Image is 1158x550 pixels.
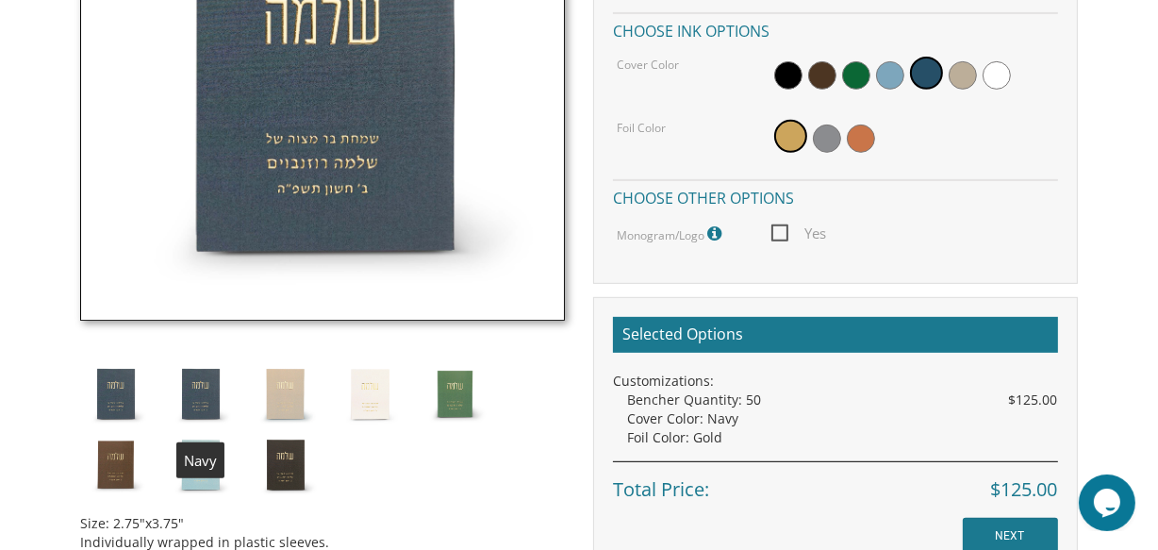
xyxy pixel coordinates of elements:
[771,222,826,245] span: Yes
[613,372,1058,391] div: Customizations:
[617,57,679,73] label: Cover Color
[1009,391,1058,409] span: $125.00
[991,476,1058,504] span: $125.00
[617,120,666,136] label: Foil Color
[1079,475,1139,531] iframe: chat widget
[613,461,1058,504] div: Total Price:
[250,429,321,500] img: Style8.1.jpg
[627,409,1058,428] div: Cover Color: Navy
[613,179,1058,212] h4: Choose other options
[165,429,236,500] img: Style8.7.jpg
[80,358,151,429] img: Style8.2.jpg
[627,391,1058,409] div: Bencher Quantity: 50
[335,358,405,429] img: Style8.4.jpg
[617,222,726,246] label: Monogram/Logo
[80,429,151,500] img: Style8.6.jpg
[165,358,236,429] img: Style8.2.jpg
[613,317,1058,353] h2: Selected Options
[627,428,1058,447] div: Foil Color: Gold
[250,358,321,429] img: Style8.3_edit.jpg
[613,12,1058,45] h4: Choose ink options
[420,358,490,429] img: Style8.5.jpg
